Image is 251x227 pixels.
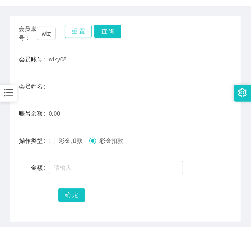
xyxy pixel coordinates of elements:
button: 查 询 [94,25,121,38]
i: 图标: bars [3,87,14,98]
input: 请输入 [49,161,183,174]
label: 操作类型 [19,137,49,144]
label: 会员账号 [19,56,49,63]
label: 会员姓名 [19,83,49,90]
label: 账号余额 [19,110,49,117]
span: wlzy08 [49,56,67,63]
input: 会员账号 [37,27,56,40]
span: 彩金扣款 [96,137,127,144]
span: 彩金加款 [55,137,86,144]
span: 会员账号： [19,25,37,42]
span: 0.00 [49,110,60,117]
label: 金额 [31,164,49,171]
button: 确 定 [58,188,86,202]
i: 图标: setting [238,88,247,97]
button: 重 置 [65,25,92,38]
